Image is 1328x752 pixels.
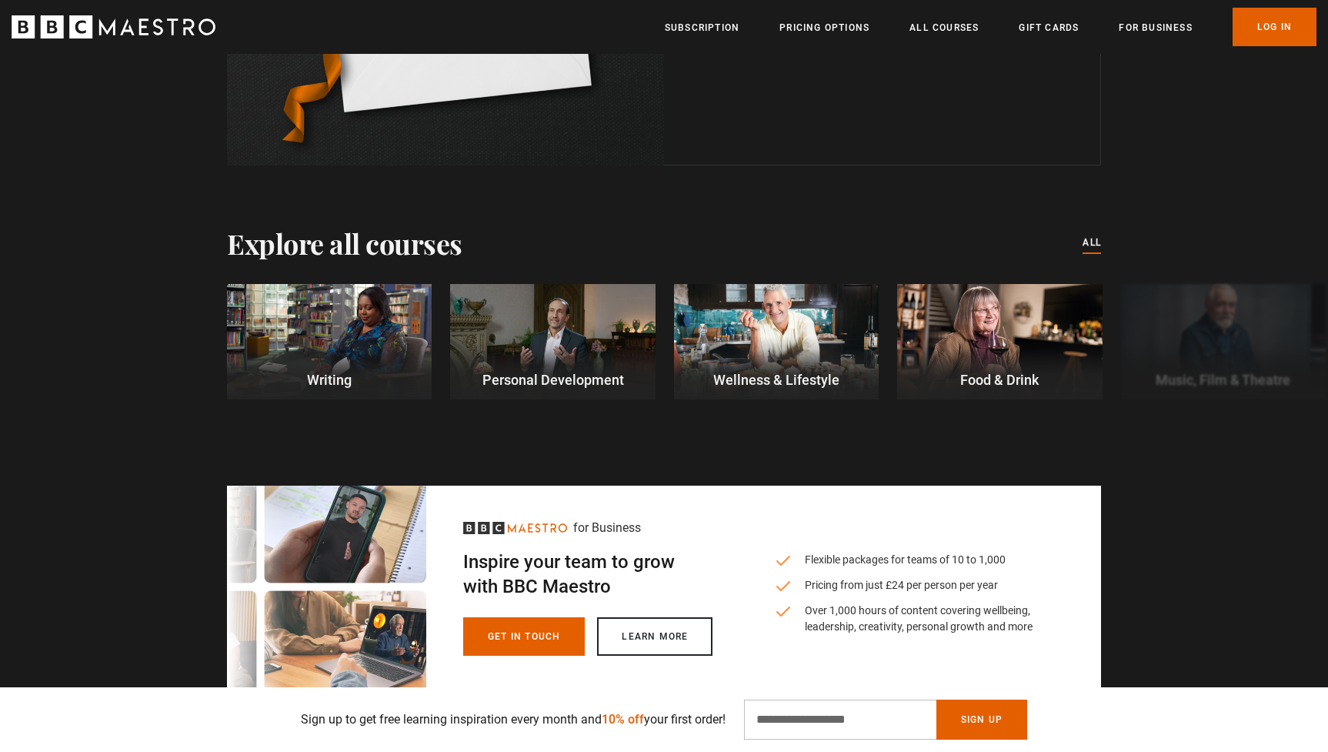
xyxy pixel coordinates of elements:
a: Food & Drink [897,284,1102,399]
h2: Explore all courses [227,227,462,259]
a: Wellness & Lifestyle [674,284,879,399]
button: Sign Up [936,700,1027,740]
img: business-signpost-desktop.webp [227,486,426,689]
span: 10% off [602,712,644,727]
a: Music, Film & Theatre [1121,284,1326,399]
a: For business [1119,20,1192,35]
h2: Inspire your team to grow with BBC Maestro [463,550,712,599]
nav: Primary [665,8,1316,46]
a: Pricing Options [779,20,869,35]
a: Subscription [665,20,739,35]
a: All Courses [909,20,979,35]
li: Pricing from just £24 per person per year [774,577,1039,593]
svg: BBC Maestro [463,522,567,534]
p: Food & Drink [897,369,1102,390]
svg: BBC Maestro [12,15,215,38]
li: Flexible packages for teams of 10 to 1,000 [774,552,1039,568]
p: Wellness & Lifestyle [674,369,879,390]
li: Over 1,000 hours of content covering wellbeing, leadership, creativity, personal growth and more [774,603,1039,635]
a: All [1083,235,1101,252]
a: Get in touch [463,617,585,656]
a: Gift Cards [1019,20,1079,35]
p: for Business [573,519,641,537]
p: Sign up to get free learning inspiration every month and your first order! [301,710,726,729]
p: Music, Film & Theatre [1121,369,1326,390]
a: Log In [1233,8,1316,46]
a: Learn more [597,617,712,656]
p: Writing [227,369,432,390]
p: Personal Development [450,369,655,390]
a: Personal Development [450,284,655,399]
a: Writing [227,284,432,399]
